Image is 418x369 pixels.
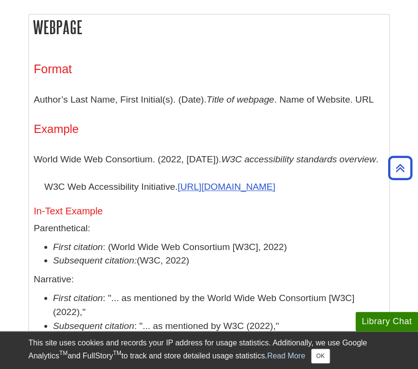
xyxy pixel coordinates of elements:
a: [URL][DOMAIN_NAME] [178,182,275,192]
button: Library Chat [355,312,418,331]
i: Title of webpage [207,94,274,105]
h5: In-Text Example [34,206,384,216]
h3: Format [34,62,384,76]
em: First citation [53,241,103,251]
em: First citation [53,292,103,303]
li: (W3C, 2022) [53,253,384,267]
p: Author’s Last Name, First Initial(s). (Date). . Name of Website. URL [34,86,384,114]
i: Subsequent citation: [53,255,137,265]
i: W3C accessibility standards overview [221,154,376,164]
em: Subsequent citation [53,320,134,330]
button: Close [311,349,330,363]
div: This site uses cookies and records your IP address for usage statistics. Additionally, we use Goo... [28,337,390,363]
h2: Webpage [29,14,389,40]
p: Narrative: [34,272,384,286]
a: Read More [267,351,305,359]
sup: TM [59,350,67,356]
li: : "... as mentioned by W3C (2022)," [53,319,384,333]
p: Parenthetical: [34,221,384,235]
a: Back to Top [385,161,416,174]
sup: TM [113,350,121,356]
p: World Wide Web Consortium. (2022, [DATE]). . W3C Web Accessibility Initiative. [34,145,384,201]
li: : (World Wide Web Consortium [W3C], 2022) [53,240,384,254]
h4: Example [34,123,384,135]
li: : "... as mentioned by the World Wide Web Consortium [W3C] (2022)," [53,291,384,319]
